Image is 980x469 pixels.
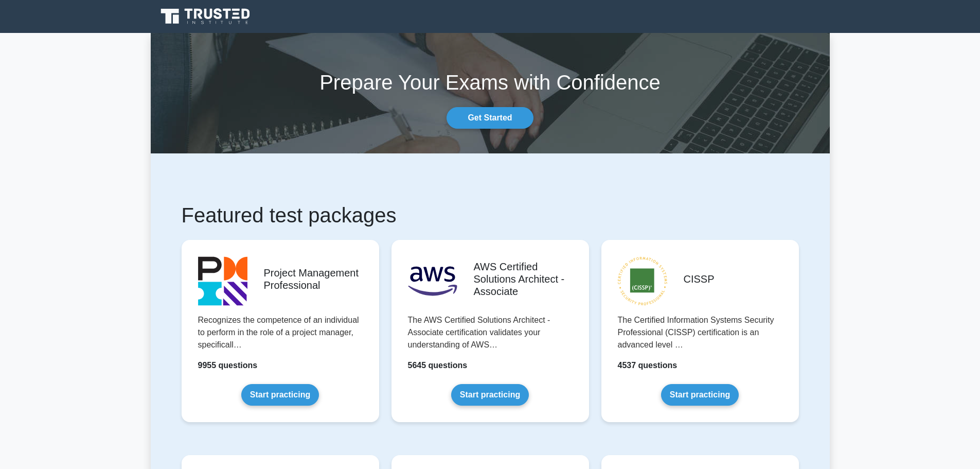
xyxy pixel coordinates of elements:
[451,384,529,406] a: Start practicing
[151,70,830,95] h1: Prepare Your Exams with Confidence
[182,203,799,228] h1: Featured test packages
[661,384,739,406] a: Start practicing
[241,384,319,406] a: Start practicing
[447,107,533,129] a: Get Started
